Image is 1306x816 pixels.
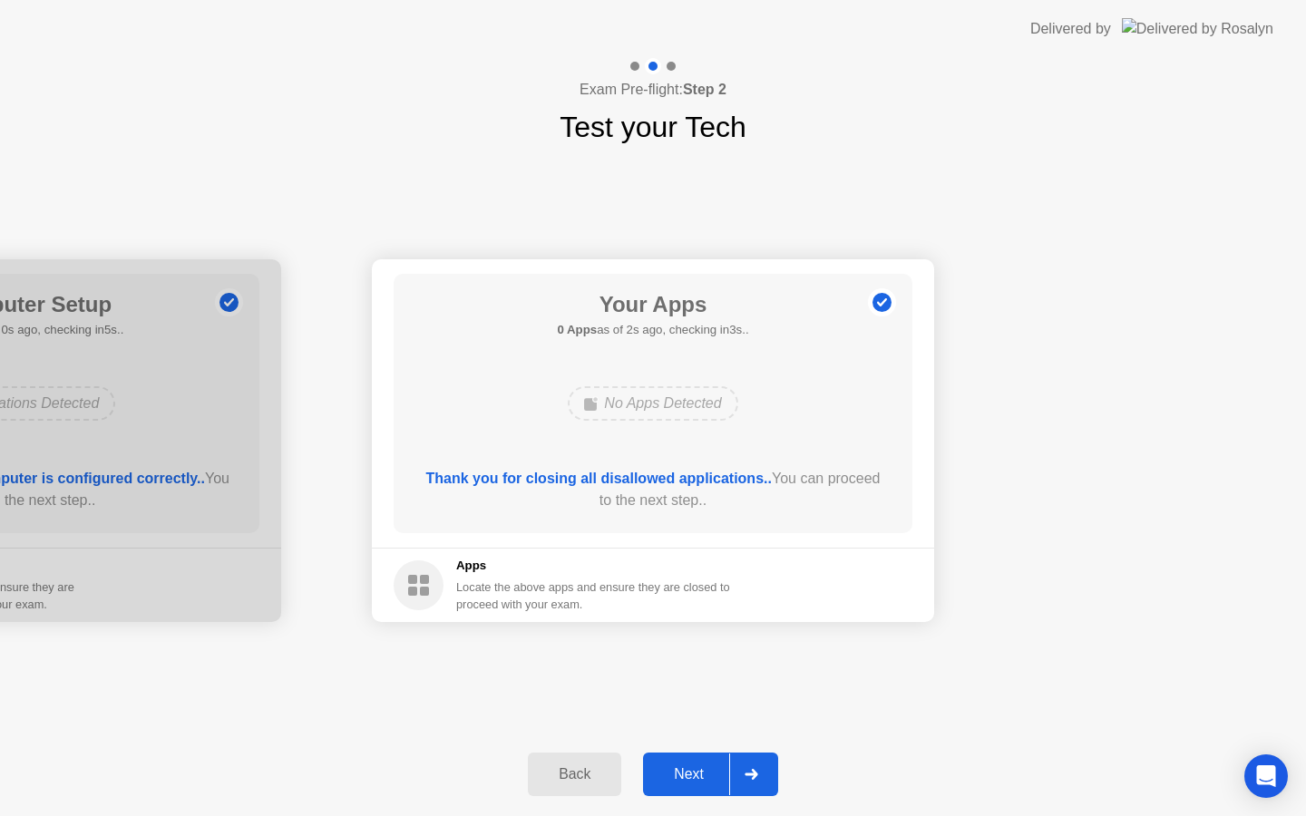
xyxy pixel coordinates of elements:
[557,288,748,321] h1: Your Apps
[420,468,887,511] div: You can proceed to the next step..
[648,766,729,782] div: Next
[456,578,731,613] div: Locate the above apps and ensure they are closed to proceed with your exam.
[528,753,621,796] button: Back
[683,82,726,97] b: Step 2
[1030,18,1111,40] div: Delivered by
[568,386,737,421] div: No Apps Detected
[557,321,748,339] h5: as of 2s ago, checking in3s..
[580,79,726,101] h4: Exam Pre-flight:
[560,105,746,149] h1: Test your Tech
[456,557,731,575] h5: Apps
[557,323,597,336] b: 0 Apps
[533,766,616,782] div: Back
[1244,754,1288,798] div: Open Intercom Messenger
[1122,18,1273,39] img: Delivered by Rosalyn
[643,753,778,796] button: Next
[426,471,772,486] b: Thank you for closing all disallowed applications..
